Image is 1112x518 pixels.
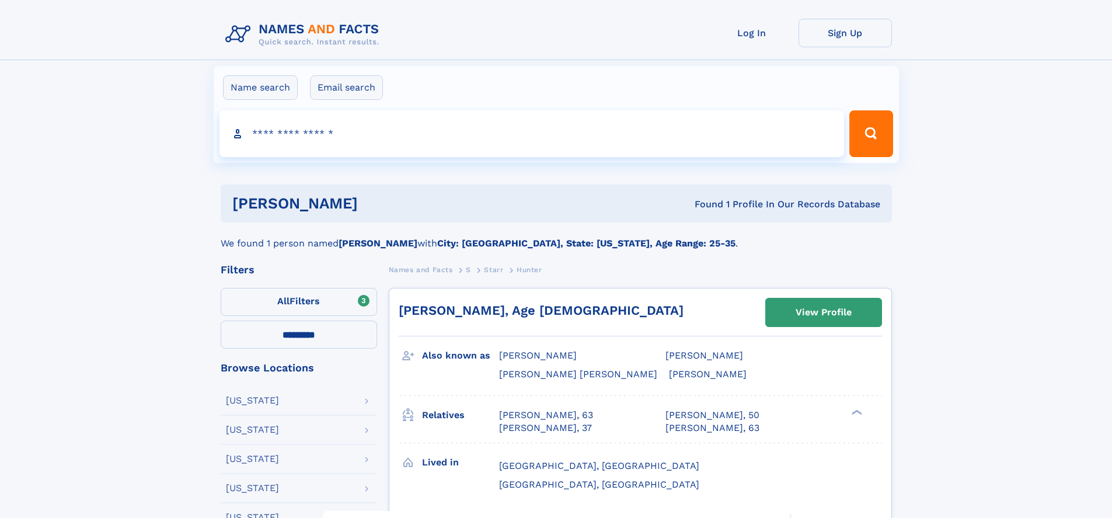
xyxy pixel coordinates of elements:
[422,453,499,472] h3: Lived in
[221,288,377,316] label: Filters
[221,19,389,50] img: Logo Names and Facts
[705,19,799,47] a: Log In
[499,479,699,490] span: [GEOGRAPHIC_DATA], [GEOGRAPHIC_DATA]
[665,350,743,361] span: [PERSON_NAME]
[669,368,747,380] span: [PERSON_NAME]
[499,368,657,380] span: [PERSON_NAME] [PERSON_NAME]
[232,196,527,211] h1: [PERSON_NAME]
[221,223,892,251] div: We found 1 person named with .
[226,425,279,434] div: [US_STATE]
[499,422,592,434] a: [PERSON_NAME], 37
[499,350,577,361] span: [PERSON_NAME]
[221,363,377,373] div: Browse Locations
[422,346,499,366] h3: Also known as
[499,460,699,471] span: [GEOGRAPHIC_DATA], [GEOGRAPHIC_DATA]
[389,262,453,277] a: Names and Facts
[226,454,279,464] div: [US_STATE]
[799,19,892,47] a: Sign Up
[422,405,499,425] h3: Relatives
[517,266,542,274] span: Hunter
[339,238,417,249] b: [PERSON_NAME]
[437,238,735,249] b: City: [GEOGRAPHIC_DATA], State: [US_STATE], Age Range: 25-35
[226,484,279,493] div: [US_STATE]
[665,409,759,422] a: [PERSON_NAME], 50
[310,75,383,100] label: Email search
[766,298,881,326] a: View Profile
[399,303,684,318] a: [PERSON_NAME], Age [DEMOGRAPHIC_DATA]
[219,110,845,157] input: search input
[466,266,471,274] span: S
[277,295,290,307] span: All
[499,409,593,422] a: [PERSON_NAME], 63
[796,299,852,326] div: View Profile
[849,110,893,157] button: Search Button
[221,265,377,275] div: Filters
[484,262,503,277] a: Starr
[526,198,880,211] div: Found 1 Profile In Our Records Database
[466,262,471,277] a: S
[665,422,759,434] a: [PERSON_NAME], 63
[226,396,279,405] div: [US_STATE]
[484,266,503,274] span: Starr
[223,75,298,100] label: Name search
[849,408,863,416] div: ❯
